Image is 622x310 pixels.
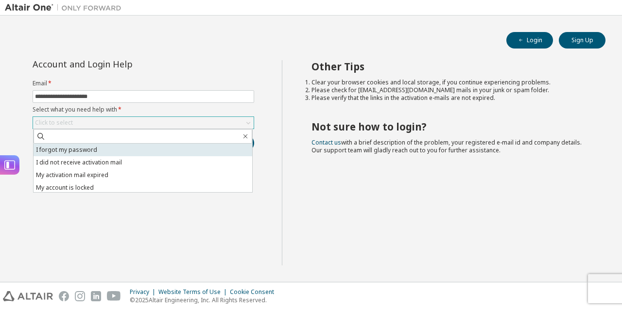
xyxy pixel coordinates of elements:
[506,32,553,49] button: Login
[559,32,605,49] button: Sign Up
[311,138,341,147] a: Contact us
[33,80,254,87] label: Email
[311,60,588,73] h2: Other Tips
[59,291,69,301] img: facebook.svg
[33,117,254,129] div: Click to select
[91,291,101,301] img: linkedin.svg
[107,291,121,301] img: youtube.svg
[158,288,230,296] div: Website Terms of Use
[311,94,588,102] li: Please verify that the links in the activation e-mails are not expired.
[311,86,588,94] li: Please check for [EMAIL_ADDRESS][DOMAIN_NAME] mails in your junk or spam folder.
[33,60,210,68] div: Account and Login Help
[34,144,252,156] li: I forgot my password
[130,288,158,296] div: Privacy
[311,120,588,133] h2: Not sure how to login?
[3,291,53,301] img: altair_logo.svg
[311,79,588,86] li: Clear your browser cookies and local storage, if you continue experiencing problems.
[5,3,126,13] img: Altair One
[75,291,85,301] img: instagram.svg
[311,138,582,154] span: with a brief description of the problem, your registered e-mail id and company details. Our suppo...
[230,288,280,296] div: Cookie Consent
[130,296,280,304] p: © 2025 Altair Engineering, Inc. All Rights Reserved.
[35,119,73,127] div: Click to select
[33,106,254,114] label: Select what you need help with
